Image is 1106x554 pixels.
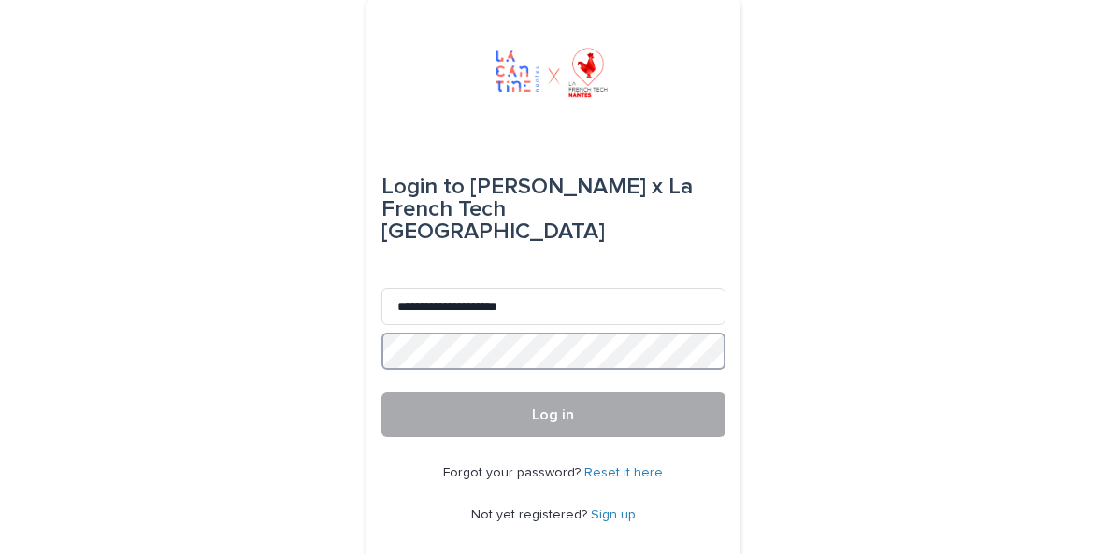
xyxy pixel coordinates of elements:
img: 0gGPHhxvTcqAcEVVBWoD [496,45,610,101]
div: [PERSON_NAME] x La French Tech [GEOGRAPHIC_DATA] [381,161,725,258]
button: Log in [381,392,725,437]
span: Log in [532,407,574,422]
span: Not yet registered? [471,508,591,521]
span: Login to [381,176,465,198]
span: Forgot your password? [443,466,584,479]
a: Sign up [591,508,636,521]
a: Reset it here [584,466,663,479]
